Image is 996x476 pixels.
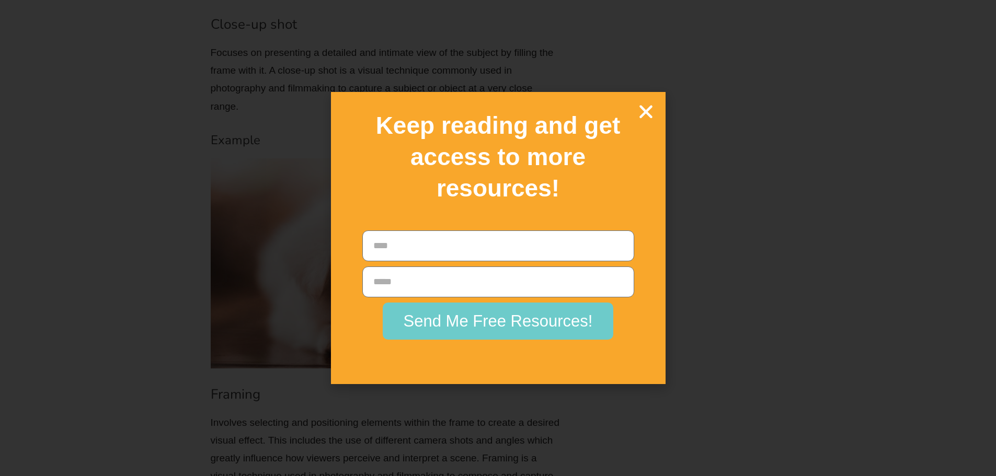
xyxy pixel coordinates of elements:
[637,102,655,121] a: Close
[349,110,647,204] h2: Keep reading and get access to more resources!
[383,303,614,340] button: Send Me Free Resources!
[404,313,593,329] span: Send Me Free Resources!
[362,230,634,345] form: New Form
[822,358,996,476] iframe: Chat Widget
